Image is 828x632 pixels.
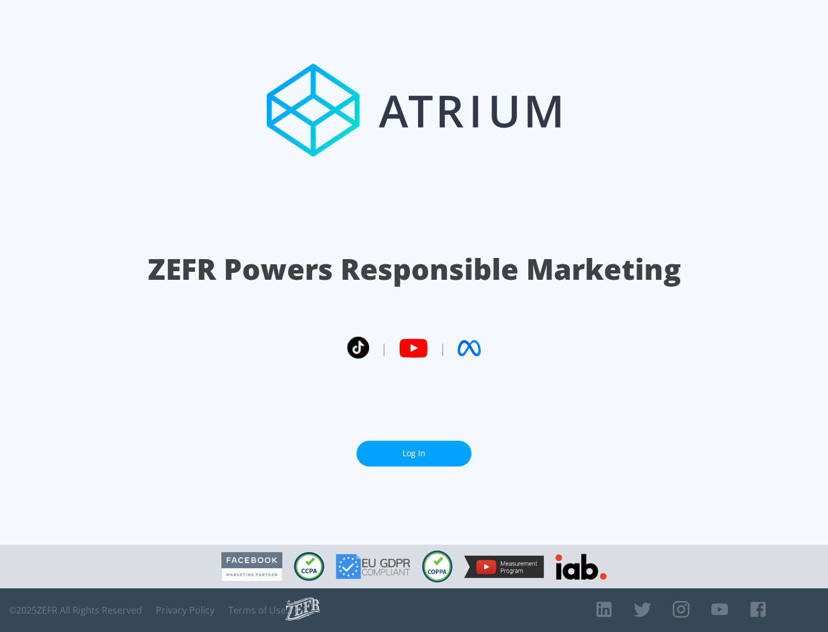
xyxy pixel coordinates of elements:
span: | [381,340,388,357]
span: © 2025 ZEFR All Rights Reserved [9,604,142,616]
img: COPPA Compliant [422,550,453,583]
img: CCPA Compliant [294,552,324,581]
img: Facebook Marketing Partner [221,552,282,581]
img: GDPR Compliant [336,554,411,579]
img: YouTube Measurement Program [464,556,544,578]
a: Log In [356,441,471,467]
h1: ZEFR Powers Responsible Marketing [148,249,681,289]
span: | [439,340,446,357]
img: IAB [555,554,607,580]
a: Terms of Use [228,604,286,616]
a: Privacy Policy [156,604,214,616]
